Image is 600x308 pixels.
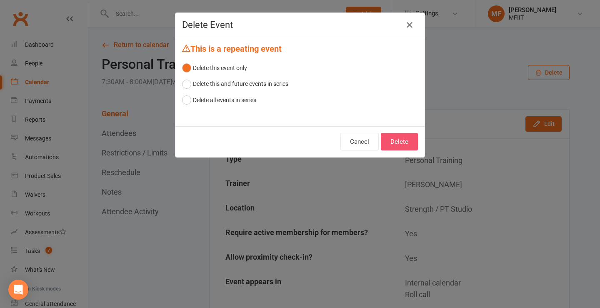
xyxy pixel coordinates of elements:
button: Delete this and future events in series [182,76,288,92]
button: Delete [381,133,418,150]
button: Delete this event only [182,60,247,76]
div: Open Intercom Messenger [8,280,28,300]
h4: Delete Event [182,20,418,30]
button: Delete all events in series [182,92,256,108]
button: Close [403,18,416,32]
h4: This is a repeating event [182,44,418,53]
button: Cancel [340,133,379,150]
